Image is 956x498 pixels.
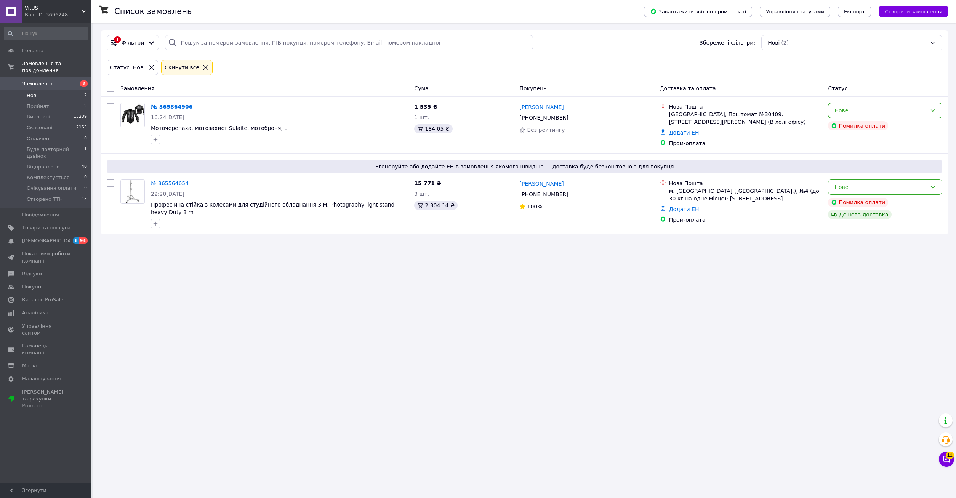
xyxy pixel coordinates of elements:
span: Скасовані [27,124,53,131]
a: Фото товару [120,179,145,204]
img: Фото товару [121,103,144,127]
span: 1 [84,146,87,160]
div: Prom топ [22,402,70,409]
span: 1 шт. [414,114,429,120]
span: Згенеруйте або додайте ЕН в замовлення якомога швидше — доставка буде безкоштовною для покупця [110,163,939,170]
span: Налаштування [22,375,61,382]
span: Покупці [22,283,43,290]
span: Очікування оплати [27,185,76,192]
button: Чат з покупцем11 [939,452,954,467]
img: Фото товару [121,180,144,203]
div: Пром-оплата [669,139,822,147]
input: Пошук за номером замовлення, ПІБ покупця, номером телефону, Email, номером накладної [165,35,533,50]
span: 16:24[DATE] [151,114,184,120]
div: 2 304.14 ₴ [414,201,458,210]
div: Ваш ID: 3696248 [25,11,91,18]
span: [PERSON_NAME] та рахунки [22,389,70,410]
span: Експорт [844,9,865,14]
span: [DEMOGRAPHIC_DATA] [22,237,78,244]
span: Комплектується [27,174,69,181]
button: Завантажити звіт по пром-оплаті [644,6,752,17]
div: [PHONE_NUMBER] [518,189,570,200]
span: Cума [414,85,428,91]
a: № 365564654 [151,180,189,186]
span: 2 [80,80,88,87]
a: [PERSON_NAME] [519,103,564,111]
span: Гаманець компанії [22,343,70,356]
span: 6 [73,237,79,244]
span: Замовлення [120,85,154,91]
div: Дешева доставка [828,210,891,219]
span: Головна [22,47,43,54]
span: 2 [84,92,87,99]
span: Буде повторний дзвінок [27,146,84,160]
span: Нові [768,39,780,46]
div: Нова Пошта [669,103,822,110]
span: Каталог ProSale [22,296,63,303]
span: VitUS [25,5,82,11]
div: [GEOGRAPHIC_DATA], Поштомат №30409: [STREET_ADDRESS][PERSON_NAME] (В холі офісу) [669,110,822,126]
span: 0 [84,135,87,142]
span: Відгуки [22,271,42,277]
span: 2 [84,103,87,110]
span: Фільтри [122,39,144,46]
div: [PHONE_NUMBER] [518,112,570,123]
div: Помилка оплати [828,198,888,207]
span: 13239 [74,114,87,120]
span: Завантажити звіт по пром-оплаті [650,8,746,15]
button: Експорт [838,6,871,17]
span: Управління сайтом [22,323,70,336]
span: Управління статусами [766,9,824,14]
button: Створити замовлення [879,6,948,17]
a: Моточерепаха, мотозахист Sulaite, мотоброня, L [151,125,287,131]
span: 15 771 ₴ [414,180,441,186]
span: Виконані [27,114,50,120]
span: Статус [828,85,847,91]
input: Пошук [4,27,88,40]
span: Відправлено [27,163,60,170]
span: Нові [27,92,38,99]
span: 0 [84,185,87,192]
a: Професійна стійка з колесами для студійного обладнання 3 м, Photography light stand heavy Duty 3 m [151,202,394,215]
span: 22:20[DATE] [151,191,184,197]
span: Показники роботи компанії [22,250,70,264]
span: Замовлення [22,80,54,87]
span: Замовлення та повідомлення [22,60,91,74]
button: Управління статусами [760,6,830,17]
span: Прийняті [27,103,50,110]
span: 100% [527,203,542,210]
span: Товари та послуги [22,224,70,231]
div: Нова Пошта [669,179,822,187]
div: м. [GEOGRAPHIC_DATA] ([GEOGRAPHIC_DATA].), №4 (до 30 кг на одне місце): [STREET_ADDRESS] [669,187,822,202]
span: 3 шт. [414,191,429,197]
div: Нове [834,106,927,115]
span: Маркет [22,362,42,369]
a: [PERSON_NAME] [519,180,564,187]
span: Створено ТТН [27,196,63,203]
span: 0 [84,174,87,181]
div: Cкинути все [163,63,201,72]
h1: Список замовлень [114,7,192,16]
span: Повідомлення [22,211,59,218]
span: Доставка та оплата [660,85,716,91]
span: 40 [82,163,87,170]
span: (2) [781,40,789,46]
div: Помилка оплати [828,121,888,130]
div: Пром-оплата [669,216,822,224]
a: Фото товару [120,103,145,127]
div: 184.05 ₴ [414,124,452,133]
div: Нове [834,183,927,191]
a: Додати ЕН [669,130,699,136]
span: 1 535 ₴ [414,104,437,110]
span: 13 [82,196,87,203]
span: 11 [946,452,954,459]
span: Аналітика [22,309,48,316]
span: Покупець [519,85,546,91]
div: Статус: Нові [109,63,146,72]
span: 94 [79,237,88,244]
span: Без рейтингу [527,127,565,133]
span: Збережені фільтри: [700,39,755,46]
a: Створити замовлення [871,8,948,14]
